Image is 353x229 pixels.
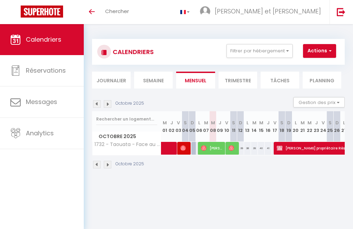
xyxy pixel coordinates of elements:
[177,119,180,126] abbr: V
[315,119,318,126] abbr: J
[191,119,194,126] abbr: D
[219,119,221,126] abbr: J
[307,119,312,126] abbr: M
[252,119,256,126] abbr: M
[134,72,173,89] li: Semaine
[211,119,215,126] abbr: M
[334,111,341,142] th: 26
[203,111,210,142] th: 07
[226,44,293,58] button: Filtrer par hébergement
[267,119,270,126] abbr: J
[230,111,237,142] th: 11
[92,132,161,142] span: Octobre 2025
[327,111,334,142] th: 25
[280,119,283,126] abbr: S
[293,97,345,107] button: Gestion des prix
[287,119,291,126] abbr: D
[239,119,242,126] abbr: D
[26,97,57,106] span: Messages
[258,111,265,142] th: 15
[198,119,200,126] abbr: L
[258,142,265,155] div: 40
[184,119,187,126] abbr: S
[322,119,325,126] abbr: V
[299,111,306,142] th: 21
[329,119,332,126] abbr: S
[244,142,251,155] div: 38
[251,111,258,142] th: 14
[261,72,299,89] li: Tâches
[168,111,175,142] th: 02
[93,142,162,147] span: 1732 - Taouata - Face au port
[115,100,144,107] p: Octobre 2025
[303,44,336,58] button: Actions
[175,111,182,142] th: 03
[163,119,167,126] abbr: M
[200,6,210,17] img: ...
[26,129,54,137] span: Analytics
[111,44,154,60] h3: CALENDRIERS
[301,119,305,126] abbr: M
[201,142,224,155] span: [PERSON_NAME]
[279,111,285,142] th: 18
[229,142,238,155] span: [PERSON_NAME][DATE]
[237,142,244,155] div: 39
[215,7,321,15] span: [PERSON_NAME] et [PERSON_NAME]
[265,111,272,142] th: 16
[196,111,203,142] th: 06
[251,142,258,155] div: 39
[246,119,249,126] abbr: L
[210,111,216,142] th: 08
[343,119,345,126] abbr: L
[265,142,272,155] div: 41
[92,72,131,89] li: Journalier
[285,111,292,142] th: 19
[216,111,223,142] th: 09
[244,111,251,142] th: 13
[313,111,320,142] th: 23
[21,6,63,18] img: Super Booking
[237,111,244,142] th: 12
[295,119,297,126] abbr: L
[259,119,263,126] abbr: M
[225,119,228,126] abbr: V
[161,111,168,142] th: 01
[292,111,299,142] th: 20
[26,66,66,75] span: Réservations
[272,111,279,142] th: 17
[180,142,190,155] span: [PERSON_NAME]
[26,35,61,44] span: Calendriers
[223,111,230,142] th: 10
[182,111,189,142] th: 04
[303,72,341,89] li: Planning
[341,111,347,142] th: 27
[96,113,157,125] input: Rechercher un logement...
[335,119,339,126] abbr: D
[204,119,208,126] abbr: M
[189,111,196,142] th: 05
[232,119,235,126] abbr: S
[105,8,129,15] span: Chercher
[115,161,144,167] p: Octobre 2025
[176,72,215,89] li: Mensuel
[320,111,327,142] th: 24
[273,119,276,126] abbr: V
[170,119,173,126] abbr: J
[337,8,345,16] img: logout
[219,72,257,89] li: Trimestre
[306,111,313,142] th: 22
